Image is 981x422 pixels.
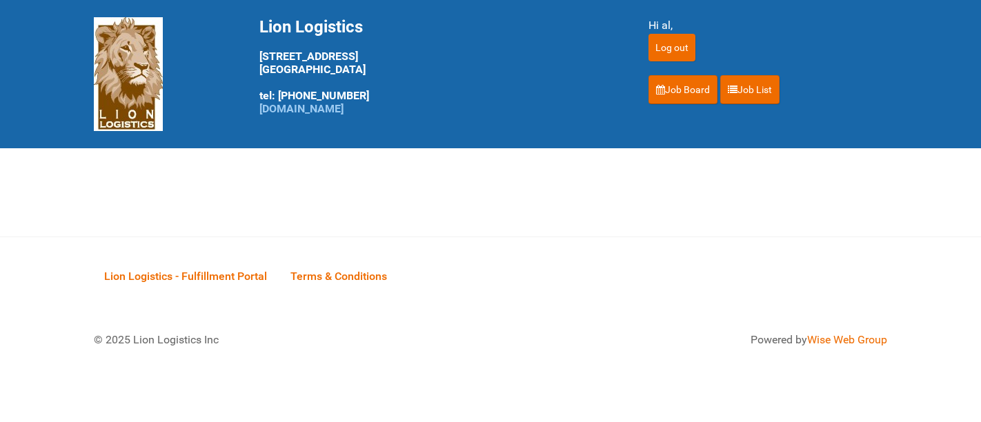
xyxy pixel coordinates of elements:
input: Log out [648,34,695,61]
a: Terms & Conditions [280,254,397,297]
div: Powered by [508,332,887,348]
div: © 2025 Lion Logistics Inc [83,321,484,359]
a: Lion Logistics - Fulfillment Portal [94,254,277,297]
div: [STREET_ADDRESS] [GEOGRAPHIC_DATA] tel: [PHONE_NUMBER] [259,17,614,115]
span: Lion Logistics - Fulfillment Portal [104,270,267,283]
span: Lion Logistics [259,17,363,37]
img: Lion Logistics [94,17,163,131]
a: Job Board [648,75,717,104]
span: Terms & Conditions [290,270,387,283]
a: Job List [720,75,780,104]
a: [DOMAIN_NAME] [259,102,344,115]
div: Hi al, [648,17,887,34]
a: Lion Logistics [94,67,163,80]
a: Wise Web Group [807,333,887,346]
